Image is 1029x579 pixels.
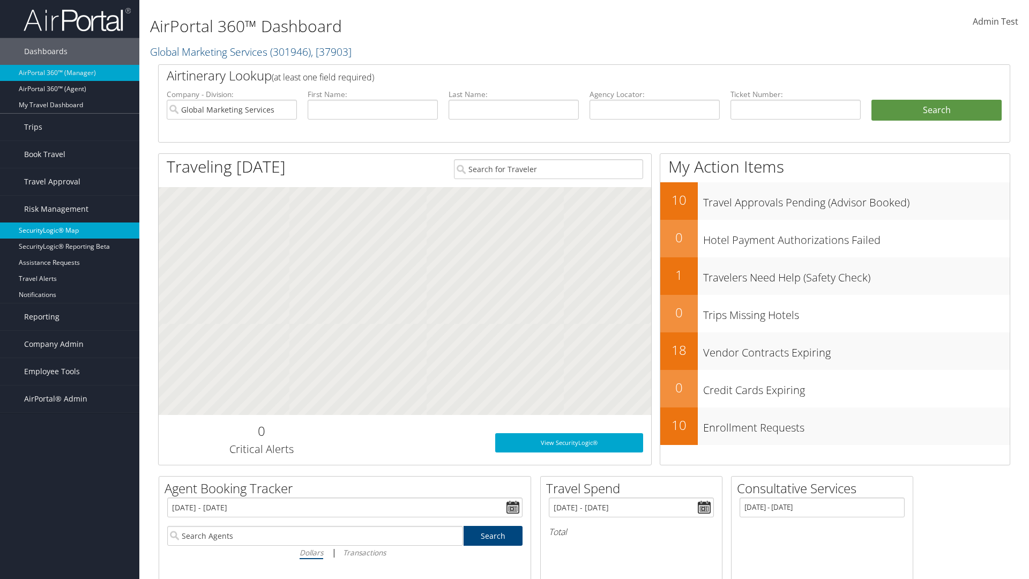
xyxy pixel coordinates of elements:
h3: Enrollment Requests [703,415,1010,435]
i: Transactions [343,547,386,558]
h2: 0 [167,422,356,440]
h2: 1 [660,266,698,284]
h2: 18 [660,341,698,359]
h3: Critical Alerts [167,442,356,457]
span: Trips [24,114,42,140]
label: Last Name: [449,89,579,100]
h3: Vendor Contracts Expiring [703,340,1010,360]
a: 0Trips Missing Hotels [660,295,1010,332]
h3: Hotel Payment Authorizations Failed [703,227,1010,248]
span: Risk Management [24,196,88,222]
h2: Travel Spend [546,479,722,498]
a: Search [464,526,523,546]
img: airportal-logo.png [24,7,131,32]
a: Global Marketing Services [150,44,352,59]
span: Travel Approval [24,168,80,195]
h3: Credit Cards Expiring [703,377,1010,398]
label: First Name: [308,89,438,100]
h3: Travel Approvals Pending (Advisor Booked) [703,190,1010,210]
h2: 0 [660,228,698,247]
label: Ticket Number: [730,89,861,100]
h3: Trips Missing Hotels [703,302,1010,323]
h2: Airtinerary Lookup [167,66,931,85]
h2: 10 [660,416,698,434]
span: Book Travel [24,141,65,168]
i: Dollars [300,547,323,558]
span: ( 301946 ) [270,44,311,59]
h2: 10 [660,191,698,209]
h6: Total [549,526,714,538]
span: Dashboards [24,38,68,65]
label: Agency Locator: [590,89,720,100]
div: | [167,546,523,559]
label: Company - Division: [167,89,297,100]
a: 0Credit Cards Expiring [660,370,1010,407]
span: AirPortal® Admin [24,385,87,412]
a: 1Travelers Need Help (Safety Check) [660,257,1010,295]
span: Company Admin [24,331,84,358]
a: 10Enrollment Requests [660,407,1010,445]
h1: AirPortal 360™ Dashboard [150,15,729,38]
h1: Traveling [DATE] [167,155,286,178]
span: (at least one field required) [272,71,374,83]
span: Reporting [24,303,59,330]
a: 10Travel Approvals Pending (Advisor Booked) [660,182,1010,220]
input: Search for Traveler [454,159,643,179]
h2: 0 [660,378,698,397]
a: Admin Test [973,5,1018,39]
input: Search Agents [167,526,463,546]
a: 18Vendor Contracts Expiring [660,332,1010,370]
h1: My Action Items [660,155,1010,178]
button: Search [871,100,1002,121]
h2: 0 [660,303,698,322]
h2: Agent Booking Tracker [165,479,531,498]
h3: Travelers Need Help (Safety Check) [703,265,1010,285]
h2: Consultative Services [737,479,913,498]
span: Employee Tools [24,358,80,385]
span: Admin Test [973,16,1018,27]
a: View SecurityLogic® [495,433,643,452]
a: 0Hotel Payment Authorizations Failed [660,220,1010,257]
span: , [ 37903 ] [311,44,352,59]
